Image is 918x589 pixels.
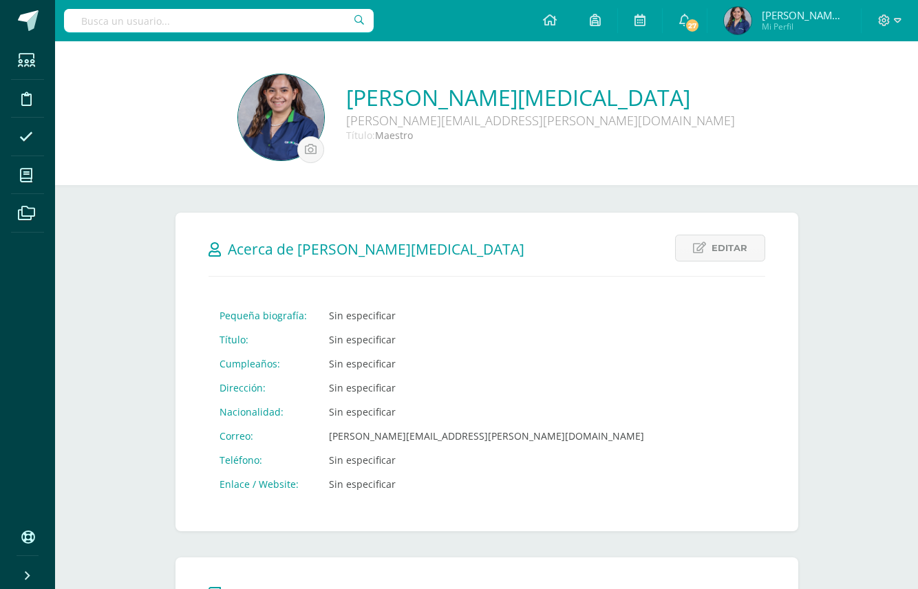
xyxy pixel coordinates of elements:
[209,328,318,352] td: Título:
[209,303,318,328] td: Pequeña biografía:
[318,472,655,496] td: Sin especificar
[64,9,374,32] input: Busca un usuario...
[724,7,751,34] img: db8d0f3a3f1a4186aed9c51f0b41ee79.png
[318,376,655,400] td: Sin especificar
[712,235,747,261] span: Editar
[375,129,413,142] span: Maestro
[762,8,844,22] span: [PERSON_NAME][MEDICAL_DATA]
[346,129,375,142] span: Título:
[318,328,655,352] td: Sin especificar
[209,376,318,400] td: Dirección:
[346,83,735,112] a: [PERSON_NAME][MEDICAL_DATA]
[209,424,318,448] td: Correo:
[346,112,735,129] div: [PERSON_NAME][EMAIL_ADDRESS][PERSON_NAME][DOMAIN_NAME]
[318,400,655,424] td: Sin especificar
[685,18,700,33] span: 27
[209,448,318,472] td: Teléfono:
[675,235,765,261] a: Editar
[209,352,318,376] td: Cumpleaños:
[228,239,524,259] span: Acerca de [PERSON_NAME][MEDICAL_DATA]
[238,74,324,160] img: 05da7ad15a4c14ec20d4e031fd2d2f7e.png
[209,400,318,424] td: Nacionalidad:
[318,303,655,328] td: Sin especificar
[318,352,655,376] td: Sin especificar
[318,424,655,448] td: [PERSON_NAME][EMAIL_ADDRESS][PERSON_NAME][DOMAIN_NAME]
[318,448,655,472] td: Sin especificar
[762,21,844,32] span: Mi Perfil
[209,472,318,496] td: Enlace / Website:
